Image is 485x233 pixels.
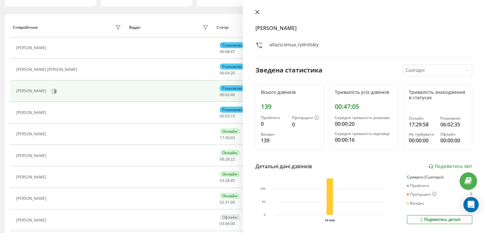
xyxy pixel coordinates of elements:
[220,193,240,199] div: Онлайн
[260,187,266,190] text: 100
[440,121,467,128] div: 06:02:35
[255,162,312,170] div: Детальні дані дзвінків
[440,132,467,137] div: Офлайн
[225,92,230,97] span: 02
[220,178,224,183] span: 03
[231,113,235,119] span: 19
[16,132,48,136] div: [PERSON_NAME]
[220,85,245,91] div: Розмовляє
[220,222,235,226] div: : :
[220,171,240,177] div: Онлайн
[220,70,224,76] span: 06
[262,200,266,203] text: 50
[225,113,230,119] span: 03
[13,25,38,30] div: Співробітник
[220,42,245,48] div: Розмовляє
[470,192,472,197] div: 0
[220,178,235,183] div: : :
[225,156,230,162] span: 28
[231,49,235,54] span: 47
[225,199,230,205] span: 31
[220,128,240,134] div: Онлайн
[220,92,224,97] span: 06
[220,93,235,97] div: : :
[16,89,48,93] div: [PERSON_NAME]
[129,25,140,30] div: Відділ
[261,90,319,95] div: Всього дзвінків
[220,156,224,162] span: 08
[335,116,393,120] div: Середня тривалість розмови
[16,67,79,72] div: [PERSON_NAME] [PERSON_NAME]
[407,175,472,179] div: Сумарно (Сьогодні)
[16,154,48,158] div: [PERSON_NAME]
[16,175,48,179] div: [PERSON_NAME]
[220,64,245,70] div: Розмовляє
[325,218,335,222] text: 19 вер
[231,156,235,162] span: 22
[220,136,235,140] div: : :
[220,157,235,162] div: : :
[16,218,48,222] div: [PERSON_NAME]
[264,213,266,217] text: 0
[220,49,224,54] span: 06
[261,103,319,110] div: 139
[261,120,287,128] div: 0
[220,221,224,226] span: 03
[225,135,230,140] span: 30
[407,215,472,224] button: Подивитись деталі
[335,90,393,95] div: Тривалість усіх дзвінків
[335,120,393,128] div: 00:00:20
[261,116,287,120] div: Прийнято
[220,135,224,140] span: 17
[335,136,393,144] div: 00:00:16
[419,217,460,222] div: Подивитись деталі
[220,107,245,113] div: Розмовляє
[292,121,319,128] div: 0
[409,121,435,128] div: 17:29:58
[269,41,319,51] div: allazscomua_rydnitskiy
[409,90,467,101] div: Тривалість знаходження в статусах
[261,137,287,144] div: 139
[231,178,235,183] span: 45
[220,49,235,54] div: : :
[428,164,472,169] a: Подивитись звіт
[407,192,437,197] div: Пропущені
[407,184,429,188] div: Прийнято
[220,113,224,119] span: 00
[220,114,235,118] div: : :
[463,197,479,212] div: Open Intercom Messenger
[231,92,235,97] span: 40
[225,178,230,183] span: 28
[220,71,235,75] div: : :
[225,221,230,226] span: 06
[16,46,48,50] div: [PERSON_NAME]
[231,135,235,140] span: 03
[231,221,235,226] span: 00
[335,132,393,136] div: Середня тривалість відповіді
[440,137,467,144] div: 00:00:00
[255,65,322,75] div: Зведена статистика
[217,25,229,30] div: Статус
[261,132,287,137] div: Вихідні
[407,201,424,206] div: Вихідні
[16,110,48,115] div: [PERSON_NAME]
[225,70,230,76] span: 04
[409,132,435,137] div: Не турбувати
[220,150,240,156] div: Онлайн
[409,116,435,121] div: Онлайн
[292,116,319,121] div: Пропущені
[225,49,230,54] span: 08
[220,214,240,220] div: Офлайн
[335,103,393,110] div: 00:47:05
[16,196,48,201] div: [PERSON_NAME]
[220,200,235,205] div: : :
[220,199,224,205] span: 02
[231,70,235,76] span: 20
[409,137,435,144] div: 00:00:00
[231,199,235,205] span: 00
[255,24,473,32] h4: [PERSON_NAME]
[440,116,467,121] div: Розмовляє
